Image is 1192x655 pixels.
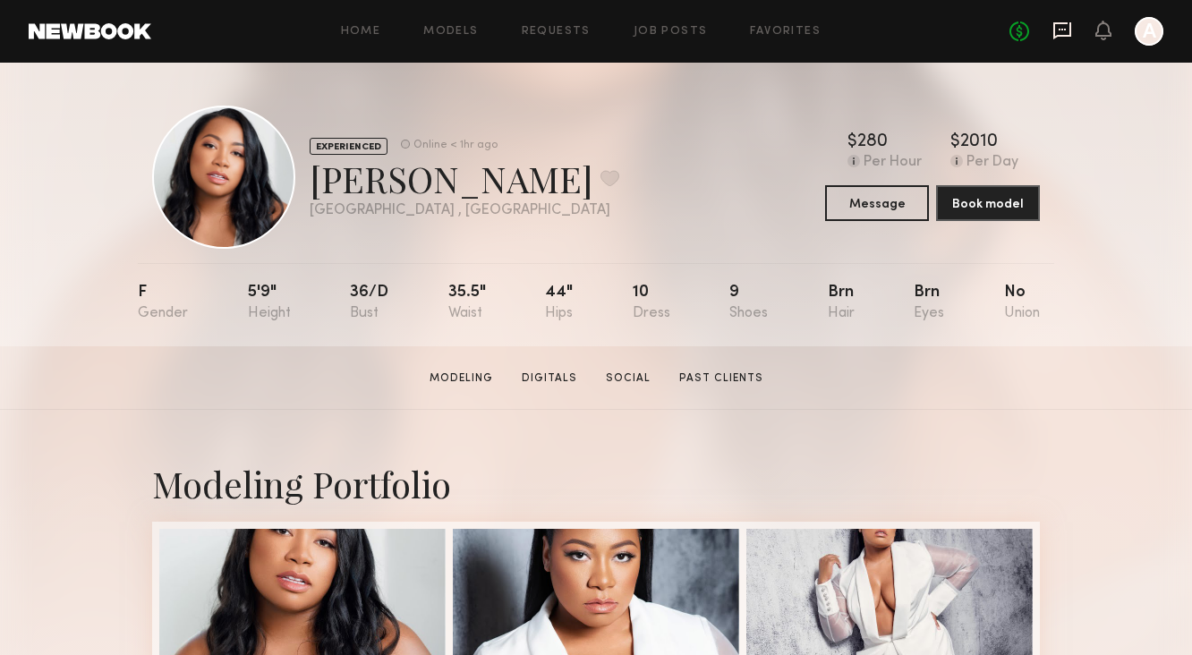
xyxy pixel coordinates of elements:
[310,155,619,202] div: [PERSON_NAME]
[350,285,388,321] div: 36/d
[633,285,670,321] div: 10
[950,133,960,151] div: $
[914,285,944,321] div: Brn
[138,285,188,321] div: F
[825,185,929,221] button: Message
[422,370,500,387] a: Modeling
[545,285,573,321] div: 44"
[310,203,619,218] div: [GEOGRAPHIC_DATA] , [GEOGRAPHIC_DATA]
[522,26,591,38] a: Requests
[847,133,857,151] div: $
[960,133,998,151] div: 2010
[729,285,768,321] div: 9
[413,140,498,151] div: Online < 1hr ago
[341,26,381,38] a: Home
[1004,285,1040,321] div: No
[750,26,821,38] a: Favorites
[1135,17,1163,46] a: A
[423,26,478,38] a: Models
[152,460,1040,507] div: Modeling Portfolio
[634,26,708,38] a: Job Posts
[599,370,658,387] a: Social
[310,138,387,155] div: EXPERIENCED
[672,370,771,387] a: Past Clients
[936,185,1040,221] button: Book model
[828,285,855,321] div: Brn
[864,155,922,171] div: Per Hour
[857,133,888,151] div: 280
[448,285,486,321] div: 35.5"
[966,155,1018,171] div: Per Day
[248,285,291,321] div: 5'9"
[515,370,584,387] a: Digitals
